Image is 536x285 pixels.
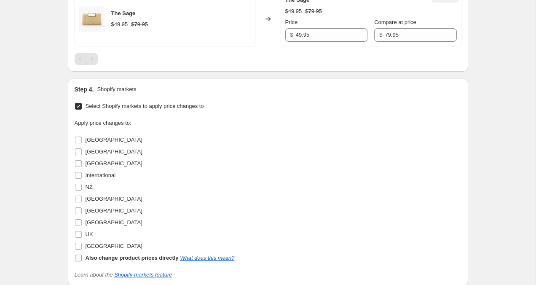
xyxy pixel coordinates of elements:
span: $ [379,32,382,38]
span: NZ [86,184,93,190]
span: [GEOGRAPHIC_DATA] [86,148,142,155]
b: Also change product prices directly [86,255,179,261]
span: Select Shopify markets to apply price changes to [86,103,204,109]
span: [GEOGRAPHIC_DATA] [86,243,142,249]
span: International [86,172,116,178]
strike: $79.95 [305,7,322,16]
a: Shopify markets feature [114,272,172,278]
div: $49.95 [111,20,128,29]
span: Price [285,19,298,25]
span: [GEOGRAPHIC_DATA] [86,137,142,143]
p: Shopify markets [97,85,136,94]
span: The Sage [111,10,136,16]
div: $49.95 [285,7,302,16]
span: Compare at price [374,19,416,25]
h2: Step 4. [75,85,94,94]
nav: Pagination [75,53,98,65]
span: [GEOGRAPHIC_DATA] [86,219,142,226]
a: What does this mean? [180,255,234,261]
span: [GEOGRAPHIC_DATA] [86,207,142,214]
span: UK [86,231,93,237]
strike: $79.95 [131,20,148,29]
span: Apply price changes to: [75,120,131,126]
i: Learn about the [75,272,172,278]
span: $ [290,32,293,38]
span: [GEOGRAPHIC_DATA] [86,160,142,167]
span: [GEOGRAPHIC_DATA] [86,196,142,202]
img: Sb5e93ec6799e4c1093deb15a645fe9e4x_2_80x.jpg [79,6,105,32]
